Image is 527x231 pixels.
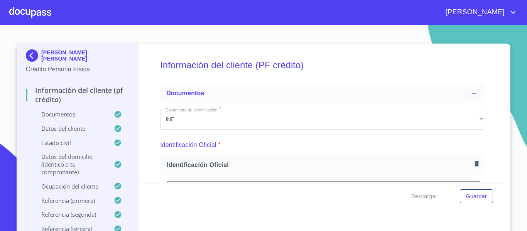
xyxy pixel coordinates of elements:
img: Docupass spot blue [26,49,41,62]
span: Descargar [411,192,437,201]
p: Referencia (segunda) [26,211,114,218]
span: Documentos [166,90,204,96]
p: Información del cliente (PF crédito) [26,86,130,104]
button: account of current user [440,6,518,19]
span: [PERSON_NAME] [440,6,508,19]
div: Documentos [160,84,485,103]
p: Ocupación del Cliente [26,182,114,190]
div: [PERSON_NAME] [PERSON_NAME] [26,49,130,65]
p: Referencia (primera) [26,197,114,204]
p: Identificación Oficial [160,140,216,150]
p: [PERSON_NAME] [PERSON_NAME] [41,49,130,62]
button: Descargar [408,189,441,204]
h5: Información del cliente (PF crédito) [160,49,485,81]
p: Datos del domicilio (idéntico a tu comprobante) [26,153,114,176]
p: Estado Civil [26,139,114,147]
p: Documentos [26,110,114,118]
button: Guardar [460,189,493,204]
div: INE [160,109,485,130]
span: Guardar [466,192,487,201]
p: Crédito Persona Física [26,65,130,74]
p: Datos del cliente [26,125,114,132]
span: Identificación Oficial [167,161,471,169]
